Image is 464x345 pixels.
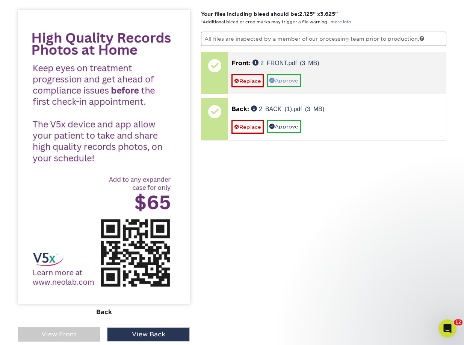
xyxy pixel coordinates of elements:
small: *Additional bleed or crop marks may trigger a file warning – [201,20,351,24]
iframe: Intercom live chat [438,319,456,337]
span: 2.125 [299,11,313,17]
p: All files are inspected by a member of our processing team prior to production. [201,32,446,46]
a: Replace [231,120,264,133]
a: Approve [267,120,301,133]
div: View Front [18,327,101,342]
span: 12 [454,319,462,325]
a: more info [331,20,351,24]
span: Back: [231,105,249,113]
a: Replace [231,74,264,87]
a: 2 BACK (1).pdf (3 MB) [251,105,324,111]
span: Front: [231,60,251,67]
div: Back [18,304,190,321]
div: View Back [107,327,190,342]
strong: Your files including bleed should be: " x " [201,11,338,17]
a: 2 FRONT.pdf (3 MB) [252,60,319,66]
span: 3.625 [320,11,335,17]
a: Approve [267,74,301,87]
